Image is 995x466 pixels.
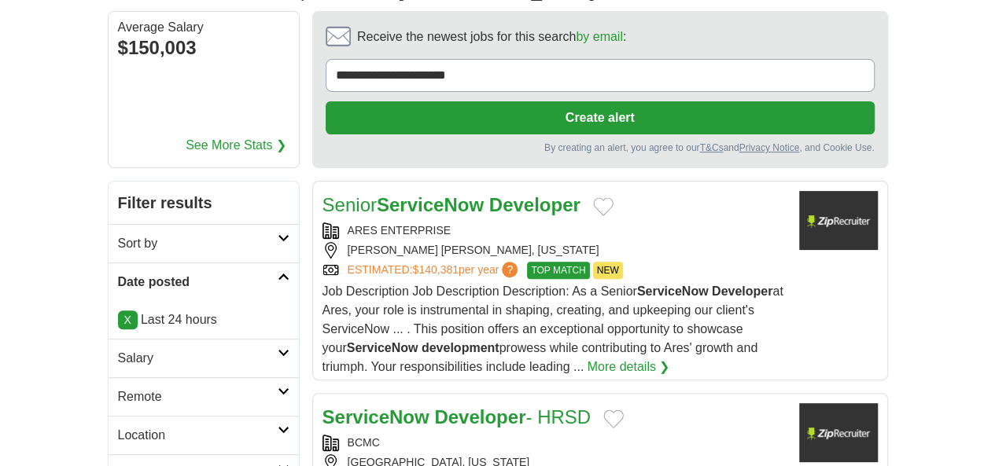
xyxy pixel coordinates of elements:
[322,242,787,259] div: [PERSON_NAME] [PERSON_NAME], [US_STATE]
[118,310,289,329] p: Last 24 hours
[109,377,299,416] a: Remote
[603,409,624,428] button: Add to favorite jobs
[109,339,299,377] a: Salary
[699,142,723,153] a: T&Cs
[637,284,709,298] strong: ServiceNow
[434,406,525,427] strong: Developer
[322,406,591,427] a: ServiceNow Developer- HRSD
[118,273,278,292] h2: Date posted
[322,222,787,239] div: ARES ENTERPRISE
[588,358,670,376] a: More details ❯
[576,30,623,43] a: by email
[422,341,499,354] strong: development
[347,341,418,354] strong: ServiceNow
[322,435,787,451] div: BCMC
[326,101,875,134] button: Create alert
[712,284,772,298] strong: Developer
[109,416,299,454] a: Location
[348,262,521,279] a: ESTIMATED:$140,381per year?
[186,136,286,155] a: See More Stats ❯
[322,284,783,373] span: Job Description Job Description Description: As a Senior at Ares, your role is instrumental in sh...
[118,21,289,34] div: Average Salary
[118,426,278,445] h2: Location
[357,28,626,46] span: Receive the newest jobs for this search :
[502,262,518,277] span: ?
[322,194,580,215] a: SeniorServiceNow Developer
[322,406,429,427] strong: ServiceNow
[109,262,299,301] a: Date posted
[118,310,138,329] a: X
[109,182,299,224] h2: Filter results
[593,262,623,279] span: NEW
[412,263,458,276] span: $140,381
[593,197,614,216] button: Add to favorite jobs
[118,349,278,368] h2: Salary
[527,262,589,279] span: TOP MATCH
[799,191,878,250] img: Company logo
[377,194,484,215] strong: ServiceNow
[326,141,875,155] div: By creating an alert, you agree to our and , and Cookie Use.
[118,234,278,253] h2: Sort by
[739,142,799,153] a: Privacy Notice
[109,224,299,262] a: Sort by
[118,387,278,406] h2: Remote
[489,194,580,215] strong: Developer
[799,403,878,462] img: Company logo
[118,34,289,62] div: $150,003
